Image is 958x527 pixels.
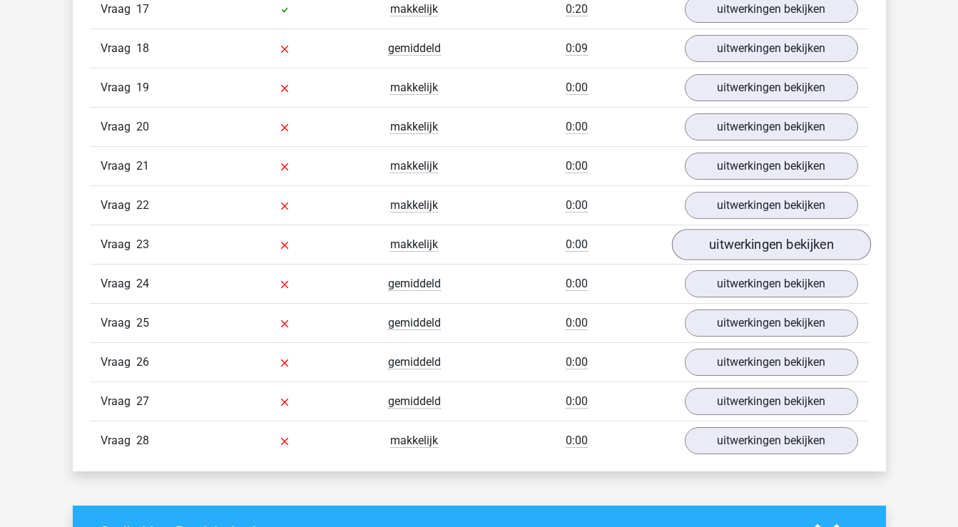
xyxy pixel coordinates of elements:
[136,198,149,212] span: 22
[136,237,149,251] span: 23
[390,81,438,95] span: makkelijk
[566,120,588,134] span: 0:00
[136,159,149,173] span: 21
[101,236,136,253] span: Vraag
[101,79,136,96] span: Vraag
[101,432,136,449] span: Vraag
[671,230,870,261] a: uitwerkingen bekijken
[390,2,438,16] span: makkelijk
[101,393,136,410] span: Vraag
[685,35,858,62] a: uitwerkingen bekijken
[101,118,136,135] span: Vraag
[685,349,858,376] a: uitwerkingen bekijken
[390,159,438,173] span: makkelijk
[566,316,588,330] span: 0:00
[136,394,149,408] span: 27
[685,427,858,454] a: uitwerkingen bekijken
[136,277,149,290] span: 24
[566,355,588,369] span: 0:00
[136,81,149,94] span: 19
[388,355,441,369] span: gemiddeld
[136,2,149,16] span: 17
[685,270,858,297] a: uitwerkingen bekijken
[685,113,858,140] a: uitwerkingen bekijken
[136,41,149,55] span: 18
[566,159,588,173] span: 0:00
[101,1,136,18] span: Vraag
[388,316,441,330] span: gemiddeld
[390,198,438,213] span: makkelijk
[101,40,136,57] span: Vraag
[390,434,438,448] span: makkelijk
[390,120,438,134] span: makkelijk
[685,74,858,101] a: uitwerkingen bekijken
[136,355,149,369] span: 26
[390,237,438,252] span: makkelijk
[136,120,149,133] span: 20
[685,192,858,219] a: uitwerkingen bekijken
[566,81,588,95] span: 0:00
[388,277,441,291] span: gemiddeld
[566,237,588,252] span: 0:00
[136,434,149,447] span: 28
[388,394,441,409] span: gemiddeld
[566,394,588,409] span: 0:00
[101,275,136,292] span: Vraag
[685,388,858,415] a: uitwerkingen bekijken
[136,316,149,329] span: 25
[566,277,588,291] span: 0:00
[101,158,136,175] span: Vraag
[101,197,136,214] span: Vraag
[685,153,858,180] a: uitwerkingen bekijken
[566,2,588,16] span: 0:20
[685,309,858,337] a: uitwerkingen bekijken
[566,434,588,448] span: 0:00
[101,314,136,332] span: Vraag
[101,354,136,371] span: Vraag
[566,198,588,213] span: 0:00
[388,41,441,56] span: gemiddeld
[566,41,588,56] span: 0:09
